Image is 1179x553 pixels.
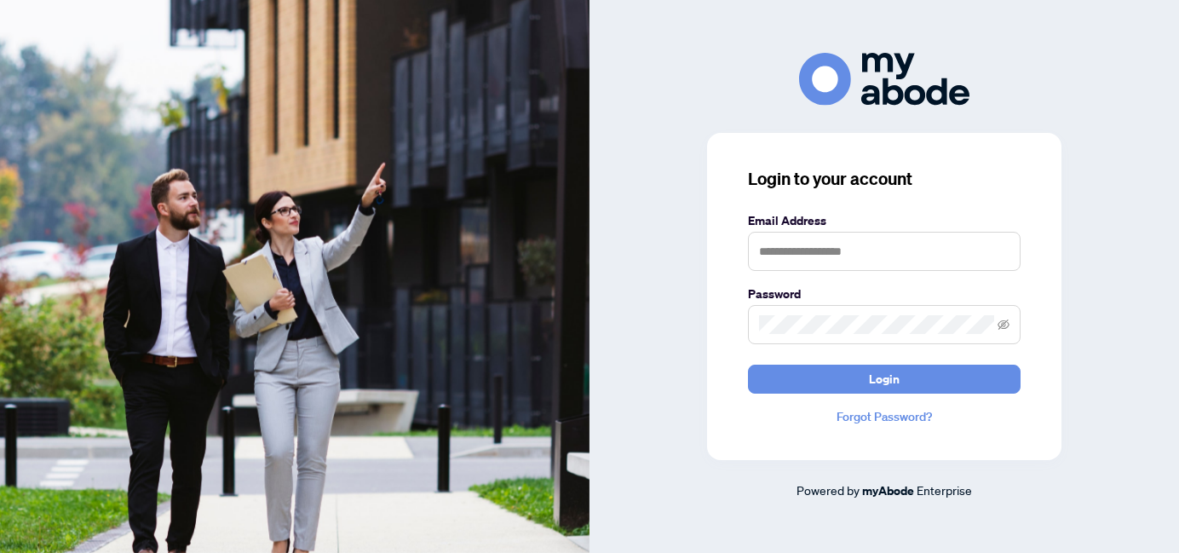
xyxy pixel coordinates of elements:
span: Login [869,366,900,393]
a: myAbode [862,481,914,500]
span: Enterprise [917,482,972,498]
label: Password [748,285,1021,303]
img: ma-logo [799,53,969,105]
h3: Login to your account [748,167,1021,191]
button: Login [748,365,1021,394]
span: Powered by [797,482,860,498]
label: Email Address [748,211,1021,230]
span: eye-invisible [998,319,1009,331]
a: Forgot Password? [748,407,1021,426]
